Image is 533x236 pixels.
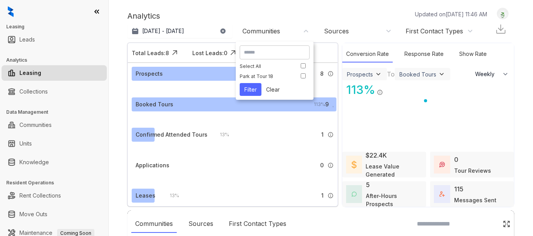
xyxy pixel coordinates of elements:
a: Leads [19,32,35,47]
h3: Resident Operations [6,179,108,186]
div: First Contact Types [225,215,290,233]
div: Show Rate [455,46,491,62]
img: UserAvatar [497,10,508,18]
h3: Data Management [6,109,108,116]
img: Click Icon [169,47,181,59]
span: 0 [320,161,324,170]
div: Prospects [347,71,373,78]
img: LeaseValue [352,160,356,168]
img: Info [377,89,383,95]
div: To [387,69,395,79]
button: [DATE] - [DATE] [127,24,232,38]
div: Tour Reviews [454,167,491,175]
div: 113 % [306,100,325,109]
span: 9 [325,100,329,109]
img: Click Icon [383,82,395,94]
div: First Contact Types [406,27,463,35]
span: 8 [320,69,324,78]
span: 1 [321,191,324,200]
img: ViewFilterArrow [374,70,382,78]
div: 0 [454,155,458,164]
a: Units [19,136,32,151]
div: Sources [324,27,349,35]
button: Clear [261,83,284,96]
li: Leasing [2,65,107,81]
h3: Leasing [6,23,108,30]
div: Confirmed Attended Tours [136,130,207,139]
a: Communities [19,117,52,133]
div: 13 % [162,191,179,200]
div: Prospects [136,69,163,78]
img: TourReviews [439,162,445,167]
img: Click Icon [503,220,510,228]
div: Lost Leads: 0 [192,49,227,57]
img: SearchIcon [486,220,493,227]
a: Move Outs [19,206,47,222]
li: Move Outs [2,206,107,222]
div: Messages Sent [454,196,496,204]
div: Leases [136,191,155,200]
img: Info [327,132,334,138]
div: Applications [136,161,169,170]
div: Communities [242,27,280,35]
p: Analytics [127,10,160,22]
button: Filter [240,83,261,96]
img: ViewFilterArrow [438,70,446,78]
a: Collections [19,84,48,99]
div: After-Hours Prospects [366,192,422,208]
img: TotalFum [439,191,445,197]
p: [DATE] - [DATE] [142,27,184,35]
div: 115 [454,184,463,194]
img: Info [327,193,334,199]
li: Units [2,136,107,151]
h3: Analytics [6,57,108,64]
div: Booked Tours [136,100,173,109]
li: Knowledge [2,154,107,170]
div: Lease Value Generated [366,162,423,179]
img: Info [327,162,334,168]
img: Info [333,106,334,107]
span: 1 [321,130,324,139]
button: Weekly [470,67,514,81]
img: AfterHoursConversations [352,191,357,197]
div: Response Rate [401,46,448,62]
div: 113 % [342,81,375,99]
div: Booked Tours [399,71,436,78]
div: 5 [366,180,370,189]
li: Rent Collections [2,188,107,203]
a: Knowledge [19,154,49,170]
div: 13 % [212,130,229,139]
img: logo [8,6,14,17]
div: $22.4K [366,151,387,160]
div: Conversion Rate [342,46,393,62]
p: Updated on [DATE] 11:46 AM [415,10,487,18]
li: Leads [2,32,107,47]
div: Select All [240,63,293,69]
span: Weekly [475,70,499,78]
a: Rent Collections [19,188,61,203]
img: Click Icon [227,47,239,59]
div: Park at Tour 18 [240,73,293,79]
img: Download [495,23,507,35]
li: Collections [2,84,107,99]
div: Sources [185,215,217,233]
img: Info [327,71,334,77]
div: Communities [131,215,177,233]
li: Communities [2,117,107,133]
a: Leasing [19,65,41,81]
div: Total Leads: 8 [132,49,169,57]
